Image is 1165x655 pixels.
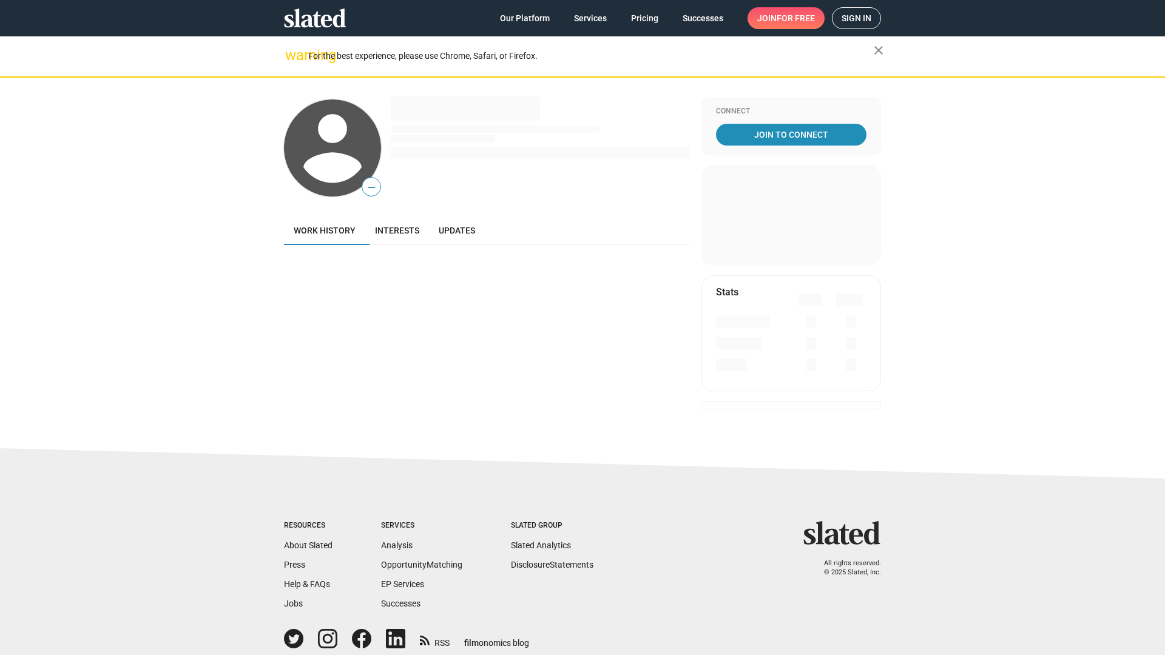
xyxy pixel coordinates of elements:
a: Pricing [621,7,668,29]
span: Join [757,7,815,29]
span: Updates [439,226,475,235]
a: Work history [284,216,365,245]
a: OpportunityMatching [381,560,462,569]
a: Our Platform [490,7,559,29]
span: Sign in [842,8,871,29]
a: Joinfor free [748,7,825,29]
span: Services [574,7,607,29]
a: Successes [381,599,420,608]
a: Jobs [284,599,303,608]
span: for free [777,7,815,29]
span: Pricing [631,7,658,29]
mat-icon: close [871,43,886,58]
a: DisclosureStatements [511,560,593,569]
span: film [464,638,479,648]
a: filmonomics blog [464,628,529,649]
a: Successes [673,7,733,29]
div: Services [381,521,462,531]
a: Analysis [381,540,413,550]
a: EP Services [381,579,424,589]
a: Interests [365,216,429,245]
mat-card-title: Stats [716,286,738,298]
a: Join To Connect [716,124,866,146]
a: Updates [429,216,485,245]
a: About Slated [284,540,333,550]
span: Work history [294,226,356,235]
span: Interests [375,226,419,235]
span: Successes [683,7,723,29]
a: RSS [420,630,450,649]
a: Services [564,7,616,29]
a: Slated Analytics [511,540,571,550]
p: All rights reserved. © 2025 Slated, Inc. [811,559,881,577]
span: Our Platform [500,7,550,29]
div: For the best experience, please use Chrome, Safari, or Firefox. [308,48,874,64]
div: Connect [716,107,866,116]
div: Resources [284,521,333,531]
a: Help & FAQs [284,579,330,589]
mat-icon: warning [285,48,300,62]
a: Press [284,560,305,569]
div: Slated Group [511,521,593,531]
span: — [362,180,380,195]
a: Sign in [832,7,881,29]
span: Join To Connect [718,124,864,146]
